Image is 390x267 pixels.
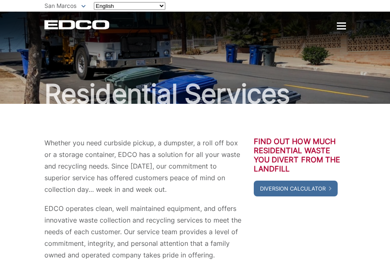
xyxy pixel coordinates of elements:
h1: Residential Services [44,81,346,107]
p: EDCO operates clean, well maintained equipment, and offers innovative waste collection and recycl... [44,203,241,261]
h3: Find out how much residential waste you divert from the landfill [254,137,346,174]
a: Diversion Calculator [254,181,338,196]
select: Select a language [94,2,165,10]
span: San Marcos [44,2,76,9]
a: EDCD logo. Return to the homepage. [44,20,110,29]
p: Whether you need curbside pickup, a dumpster, a roll off box or a storage container, EDCO has a s... [44,137,241,195]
